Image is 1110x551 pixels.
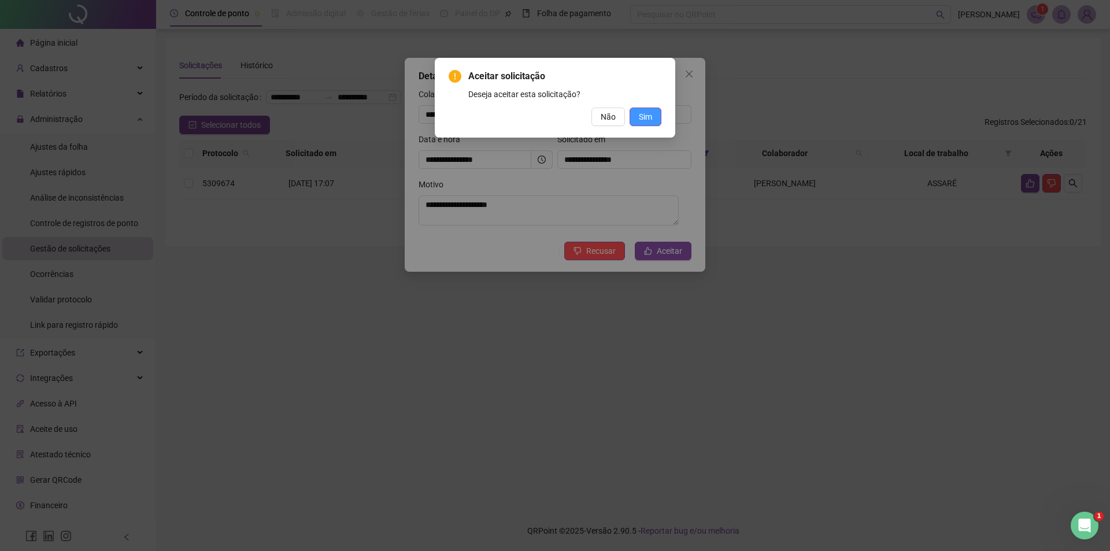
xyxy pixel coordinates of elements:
[601,110,616,123] span: Não
[630,108,661,126] button: Sim
[468,88,661,101] div: Deseja aceitar esta solicitação?
[1094,512,1104,521] span: 1
[468,69,661,83] span: Aceitar solicitação
[1071,512,1098,539] iframe: Intercom live chat
[639,110,652,123] span: Sim
[591,108,625,126] button: Não
[449,70,461,83] span: exclamation-circle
